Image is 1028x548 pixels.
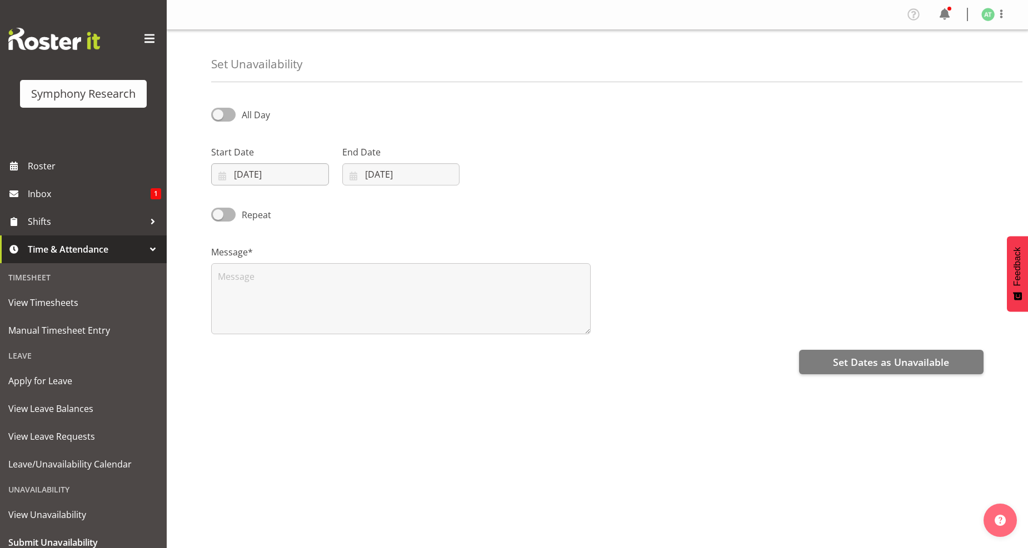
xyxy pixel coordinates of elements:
span: Time & Attendance [28,241,144,258]
img: help-xxl-2.png [995,515,1006,526]
div: Leave [3,344,164,367]
label: End Date [342,145,460,159]
span: View Leave Balances [8,400,158,417]
div: Timesheet [3,266,164,289]
a: View Unavailability [3,501,164,529]
a: View Leave Requests [3,423,164,450]
span: Repeat [236,208,271,222]
span: Roster [28,158,161,174]
span: View Leave Requests [8,428,158,445]
span: Apply for Leave [8,373,158,389]
span: All Day [242,109,270,121]
img: Rosterit website logo [8,28,100,50]
span: Feedback [1012,247,1022,286]
span: Leave/Unavailability Calendar [8,456,158,472]
input: Click to select... [342,163,460,185]
a: Apply for Leave [3,367,164,395]
img: angela-tunnicliffe1838.jpg [981,8,995,21]
span: 1 [151,188,161,199]
button: Feedback - Show survey [1007,236,1028,311]
div: Symphony Research [31,86,136,102]
label: Message* [211,245,591,259]
span: View Timesheets [8,294,158,311]
h4: Set Unavailability [211,58,302,71]
input: Click to select... [211,163,329,185]
span: Inbox [28,185,151,202]
button: Set Dates as Unavailable [799,350,984,374]
label: Start Date [211,145,329,159]
a: View Leave Balances [3,395,164,423]
span: Shifts [28,213,144,230]
a: Leave/Unavailability Calendar [3,450,164,478]
span: View Unavailability [8,506,158,523]
div: Unavailability [3,478,164,501]
span: Manual Timesheet Entry [8,322,158,339]
a: Manual Timesheet Entry [3,316,164,344]
span: Set Dates as Unavailable [833,355,949,369]
a: View Timesheets [3,289,164,316]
